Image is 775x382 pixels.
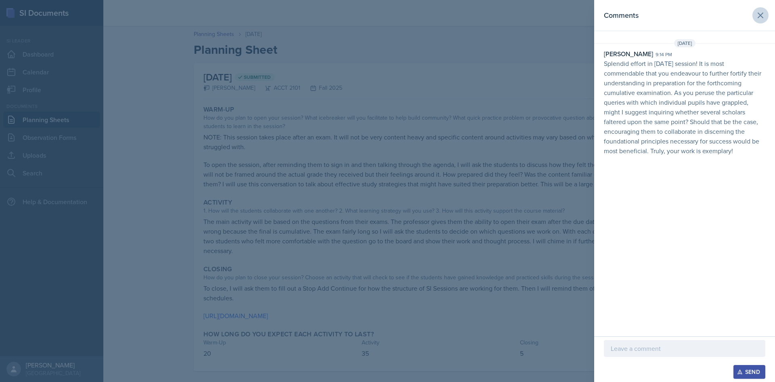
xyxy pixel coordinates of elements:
button: Send [733,365,765,379]
span: [DATE] [674,39,695,47]
div: Send [739,369,760,375]
div: 9:14 pm [656,51,672,58]
p: Splendid effort in [DATE] session! It is most commendable that you endeavour to further fortify t... [604,59,765,156]
h2: Comments [604,10,639,21]
div: [PERSON_NAME] [604,49,653,59]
